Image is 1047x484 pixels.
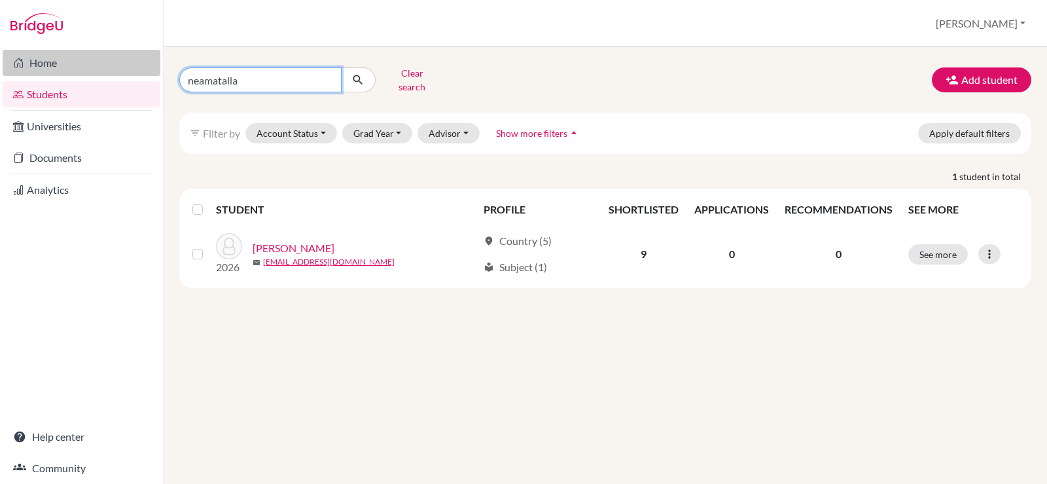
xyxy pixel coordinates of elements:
button: Advisor [417,123,480,143]
div: Subject (1) [484,259,547,275]
a: [PERSON_NAME] [253,240,334,256]
th: APPLICATIONS [686,194,777,225]
td: 0 [686,225,777,283]
td: 9 [601,225,686,283]
th: PROFILE [476,194,601,225]
button: [PERSON_NAME] [930,11,1031,36]
a: Help center [3,424,160,450]
a: [EMAIL_ADDRESS][DOMAIN_NAME] [263,256,395,268]
div: Country (5) [484,233,552,249]
span: student in total [959,170,1031,183]
th: RECOMMENDATIONS [777,194,900,225]
button: Grad Year [342,123,413,143]
strong: 1 [952,170,959,183]
p: 0 [785,246,893,262]
span: mail [253,259,260,267]
span: location_on [484,236,494,246]
button: Apply default filters [918,123,1021,143]
img: NEAMATALLA, Youssef [216,233,242,259]
th: SEE MORE [900,194,1026,225]
span: Filter by [203,127,240,140]
button: See more [908,244,968,265]
button: Clear search [376,63,448,97]
span: local_library [484,262,494,272]
i: arrow_drop_up [567,126,580,140]
p: 2026 [216,259,242,275]
button: Add student [932,67,1031,92]
a: Community [3,455,160,481]
a: Documents [3,145,160,171]
span: Show more filters [496,128,567,139]
i: filter_list [190,128,200,138]
th: SHORTLISTED [601,194,686,225]
a: Universities [3,113,160,140]
button: Account Status [245,123,337,143]
button: Show more filtersarrow_drop_up [485,123,592,143]
a: Students [3,81,160,107]
img: Bridge-U [10,13,63,34]
a: Home [3,50,160,76]
input: Find student by name... [179,67,342,92]
th: STUDENT [216,194,476,225]
a: Analytics [3,177,160,203]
